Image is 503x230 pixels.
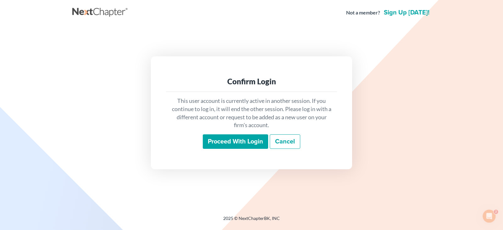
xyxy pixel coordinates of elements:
p: This user account is currently active in another session. If you continue to log in, it will end ... [171,97,332,129]
iframe: Intercom live chat [482,209,497,224]
span: 2 [495,209,500,214]
div: 2025 © NextChapterBK, INC [72,215,431,227]
a: Cancel [270,134,300,149]
strong: Not a member? [346,9,380,16]
a: Sign up [DATE]! [383,9,431,16]
div: Confirm Login [171,76,332,87]
input: Proceed with login [203,134,268,149]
